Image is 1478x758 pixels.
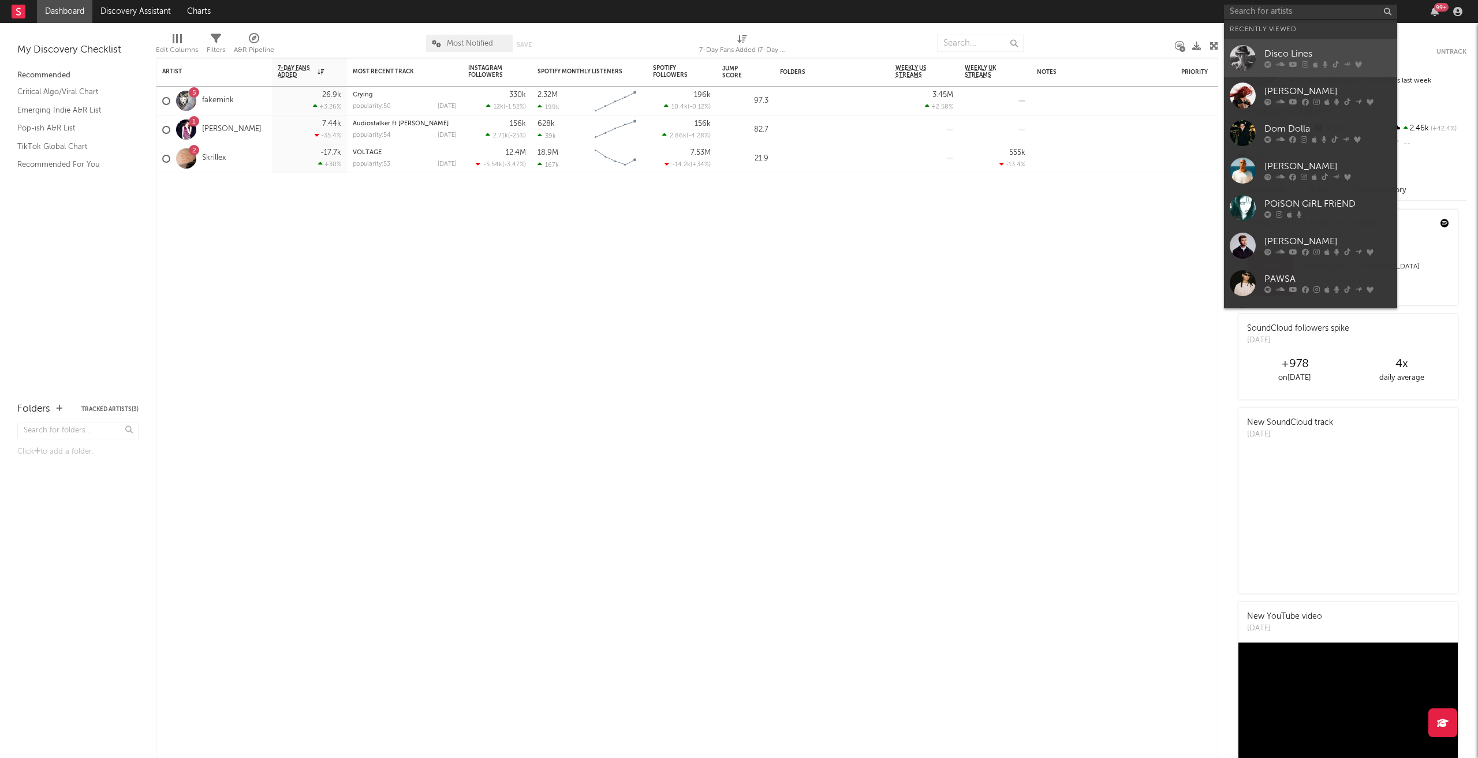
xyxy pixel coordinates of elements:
[965,65,1008,79] span: Weekly UK Streams
[688,133,709,139] span: -4.28 %
[1224,114,1397,152] a: Dom Dolla
[17,43,139,57] div: My Discovery Checklist
[1224,227,1397,264] a: [PERSON_NAME]
[510,133,524,139] span: -25 %
[353,150,382,156] a: VOLTAGE
[691,149,711,156] div: 7.53M
[353,132,391,139] div: popularity: 54
[672,162,691,168] span: -14.2k
[1241,357,1348,371] div: +978
[589,87,641,115] svg: Chart title
[538,149,558,156] div: 18.9M
[438,161,457,167] div: [DATE]
[671,104,688,110] span: 10.4k
[17,69,139,83] div: Recommended
[1247,623,1322,634] div: [DATE]
[689,104,709,110] span: -0.12 %
[202,154,226,163] a: Skrillex
[664,103,711,110] div: ( )
[318,160,341,168] div: +30 %
[81,406,139,412] button: Tracked Artists(3)
[162,68,249,75] div: Artist
[17,85,127,98] a: Critical Algo/Viral Chart
[207,43,225,57] div: Filters
[589,144,641,173] svg: Chart title
[353,92,373,98] a: Crying
[1264,160,1391,174] div: [PERSON_NAME]
[662,132,711,139] div: ( )
[493,133,508,139] span: 2.71k
[1224,77,1397,114] a: [PERSON_NAME]
[538,68,624,75] div: Spotify Monthly Listeners
[1247,611,1322,623] div: New YouTube video
[722,123,768,137] div: 82.7
[1390,121,1466,136] div: 2.46k
[1224,39,1397,77] a: Disco Lines
[438,103,457,110] div: [DATE]
[315,132,341,139] div: -35.4 %
[1434,3,1449,12] div: 99 +
[538,132,556,140] div: 39k
[999,160,1025,168] div: -13.4 %
[694,91,711,99] div: 196k
[895,65,936,79] span: Weekly US Streams
[653,65,693,79] div: Spotify Followers
[695,120,711,128] div: 156k
[17,445,139,459] div: Click to add a folder.
[1224,264,1397,302] a: PAWSA
[278,65,315,79] span: 7-Day Fans Added
[353,121,457,127] div: Audiostalker ft lucy bedroque
[510,120,526,128] div: 156k
[1224,152,1397,189] a: [PERSON_NAME]
[1348,357,1455,371] div: 4 x
[538,91,558,99] div: 2.32M
[202,125,262,135] a: [PERSON_NAME]
[234,43,274,57] div: A&R Pipeline
[1224,189,1397,227] a: POiSON GiRL FRiEND
[780,69,867,76] div: Folders
[353,68,439,75] div: Most Recent Track
[322,120,341,128] div: 7.44k
[1348,371,1455,385] div: daily average
[538,103,559,111] div: 199k
[1224,5,1397,19] input: Search for artists
[1264,47,1391,61] div: Disco Lines
[665,160,711,168] div: ( )
[1264,122,1391,136] div: Dom Dolla
[517,42,532,48] button: Save
[1181,69,1227,76] div: Priority
[17,140,127,153] a: TikTok Global Chart
[937,35,1024,52] input: Search...
[932,91,953,99] div: 3.45M
[207,29,225,62] div: Filters
[1224,302,1397,339] a: Crochet
[1264,235,1391,249] div: [PERSON_NAME]
[722,94,768,108] div: 97.3
[1264,197,1391,211] div: POiSON GiRL FRiEND
[1431,7,1439,16] button: 99+
[1247,417,1333,429] div: New SoundCloud track
[670,133,686,139] span: 2.86k
[494,104,503,110] span: 12k
[438,132,457,139] div: [DATE]
[1436,46,1466,58] button: Untrack
[692,162,709,168] span: +34 %
[483,162,502,168] span: -5.54k
[17,402,50,416] div: Folders
[156,29,198,62] div: Edit Columns
[156,43,198,57] div: Edit Columns
[17,158,127,171] a: Recommended For You
[353,92,457,98] div: Crying
[234,29,274,62] div: A&R Pipeline
[1247,335,1349,346] div: [DATE]
[699,29,786,62] div: 7-Day Fans Added (7-Day Fans Added)
[504,162,524,168] span: -3.47 %
[538,161,559,169] div: 167k
[1264,85,1391,99] div: [PERSON_NAME]
[202,96,234,106] a: fakemink
[1390,136,1466,151] div: --
[320,149,341,156] div: -17.7k
[353,161,390,167] div: popularity: 53
[17,122,127,135] a: Pop-ish A&R List
[468,65,509,79] div: Instagram Followers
